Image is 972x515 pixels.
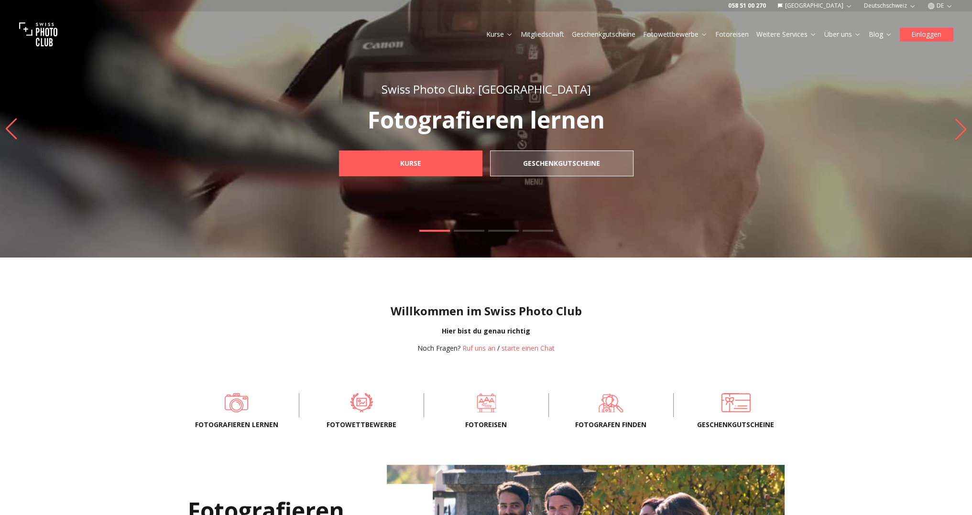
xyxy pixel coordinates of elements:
[8,303,964,319] h1: Willkommen im Swiss Photo Club
[190,393,284,412] a: Fotografieren lernen
[417,343,555,353] div: /
[869,30,892,39] a: Blog
[462,343,495,353] a: Ruf uns an
[315,420,408,429] span: Fotowettbewerbe
[486,30,513,39] a: Kurse
[728,2,766,10] a: 058 51 00 270
[820,28,865,41] button: Über uns
[564,393,658,412] a: Fotografen finden
[756,30,817,39] a: Weitere Services
[439,393,533,412] a: Fotoreisen
[19,15,57,54] img: Swiss photo club
[753,28,820,41] button: Weitere Services
[417,343,460,353] span: Noch Fragen?
[318,108,655,131] p: Fotografieren lernen
[517,28,568,41] button: Mitgliedschaft
[502,343,555,353] button: starte einen Chat
[643,30,708,39] a: Fotowettbewerbe
[568,28,639,41] button: Geschenkgutscheine
[572,30,635,39] a: Geschenkgutscheine
[711,28,753,41] button: Fotoreisen
[639,28,711,41] button: Fotowettbewerbe
[715,30,749,39] a: Fotoreisen
[482,28,517,41] button: Kurse
[339,150,482,176] a: Kurse
[490,150,633,176] a: Geschenkgutscheine
[382,81,591,97] span: Swiss Photo Club: [GEOGRAPHIC_DATA]
[521,30,564,39] a: Mitgliedschaft
[564,420,658,429] span: Fotografen finden
[865,28,896,41] button: Blog
[824,30,861,39] a: Über uns
[900,28,953,41] button: Einloggen
[689,393,783,412] a: Geschenkgutscheine
[190,420,284,429] span: Fotografieren lernen
[439,420,533,429] span: Fotoreisen
[400,159,421,168] b: Kurse
[689,420,783,429] span: Geschenkgutscheine
[315,393,408,412] a: Fotowettbewerbe
[8,326,964,336] div: Hier bist du genau richtig
[523,159,600,168] b: Geschenkgutscheine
